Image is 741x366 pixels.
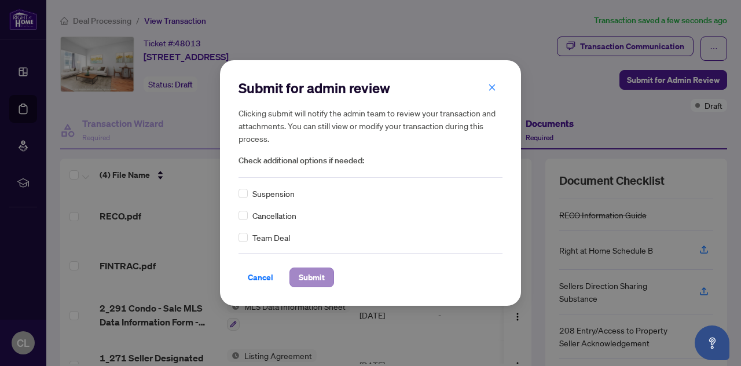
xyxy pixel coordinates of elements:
span: Check additional options if needed: [239,154,502,167]
span: Suspension [252,187,295,200]
span: Cancellation [252,209,296,222]
h5: Clicking submit will notify the admin team to review your transaction and attachments. You can st... [239,107,502,145]
h2: Submit for admin review [239,79,502,97]
span: Submit [299,268,325,287]
button: Submit [289,268,334,287]
button: Open asap [695,325,729,360]
span: Cancel [248,268,273,287]
span: Team Deal [252,231,290,244]
span: close [488,83,496,91]
button: Cancel [239,268,283,287]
